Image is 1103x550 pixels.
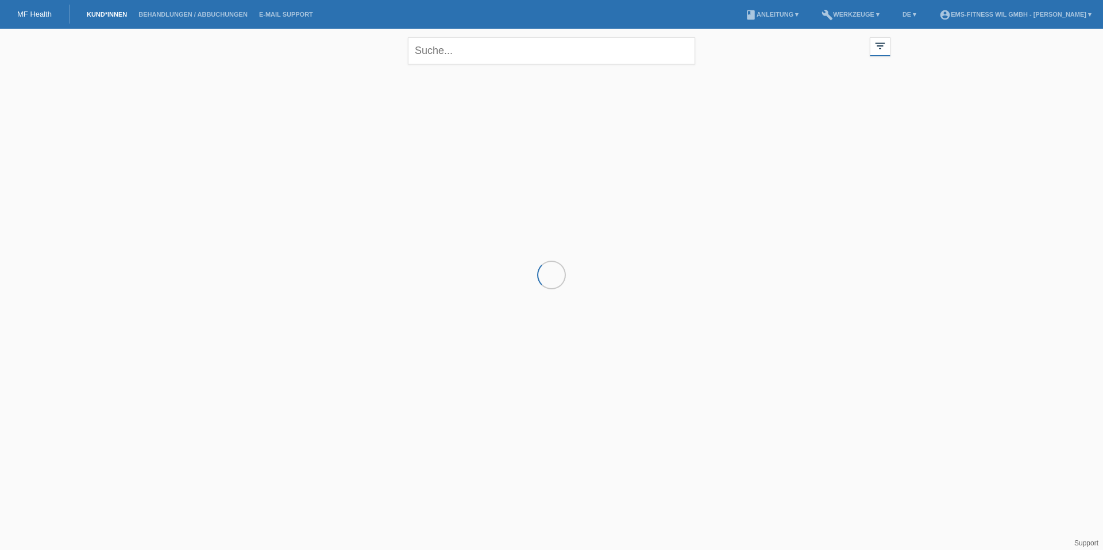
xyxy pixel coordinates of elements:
[739,11,804,18] a: bookAnleitung ▾
[822,9,833,21] i: build
[874,40,886,52] i: filter_list
[133,11,253,18] a: Behandlungen / Abbuchungen
[934,11,1097,18] a: account_circleEMS-Fitness Wil GmbH - [PERSON_NAME] ▾
[897,11,922,18] a: DE ▾
[1074,539,1098,547] a: Support
[408,37,695,64] input: Suche...
[81,11,133,18] a: Kund*innen
[17,10,52,18] a: MF Health
[816,11,885,18] a: buildWerkzeuge ▾
[745,9,757,21] i: book
[253,11,319,18] a: E-Mail Support
[939,9,951,21] i: account_circle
